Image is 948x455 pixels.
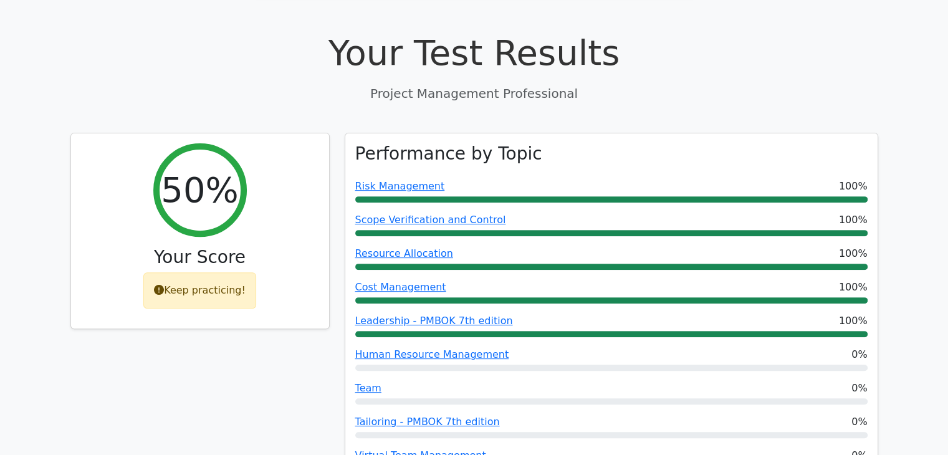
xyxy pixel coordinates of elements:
[839,314,868,328] span: 100%
[355,143,542,165] h3: Performance by Topic
[70,84,878,103] p: Project Management Professional
[143,272,256,309] div: Keep practicing!
[355,348,509,360] a: Human Resource Management
[839,213,868,228] span: 100%
[839,179,868,194] span: 100%
[81,247,319,268] h3: Your Score
[851,381,867,396] span: 0%
[851,414,867,429] span: 0%
[355,281,446,293] a: Cost Management
[839,280,868,295] span: 100%
[355,214,506,226] a: Scope Verification and Control
[355,180,445,192] a: Risk Management
[70,32,878,74] h1: Your Test Results
[355,416,500,428] a: Tailoring - PMBOK 7th edition
[851,347,867,362] span: 0%
[355,247,453,259] a: Resource Allocation
[355,315,513,327] a: Leadership - PMBOK 7th edition
[355,382,381,394] a: Team
[839,246,868,261] span: 100%
[161,169,238,211] h2: 50%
